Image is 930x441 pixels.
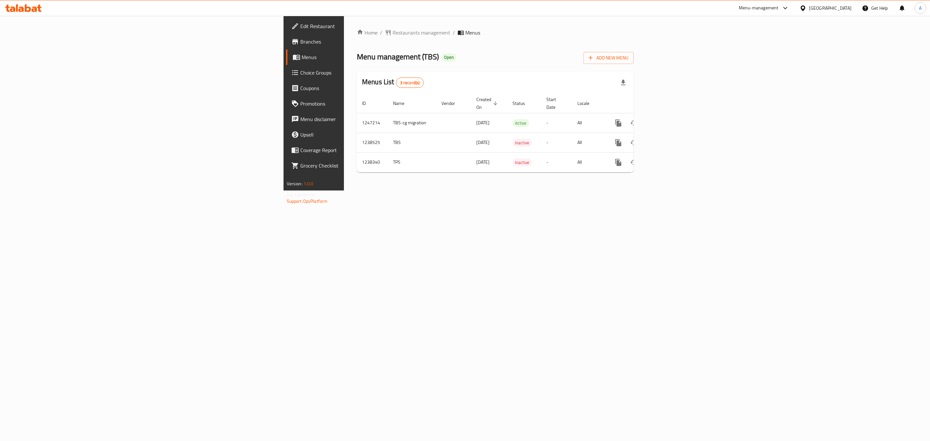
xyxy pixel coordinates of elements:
[357,29,634,36] nav: breadcrumb
[441,54,456,61] div: Open
[572,133,605,152] td: All
[611,135,626,150] button: more
[476,138,490,147] span: [DATE]
[396,77,424,88] div: Total records count
[572,152,605,172] td: All
[286,158,439,173] a: Grocery Checklist
[286,96,439,111] a: Promotions
[809,5,852,12] div: [GEOGRAPHIC_DATA]
[572,113,605,133] td: All
[626,155,642,170] button: Change Status
[362,99,374,107] span: ID
[541,133,572,152] td: -
[541,152,572,172] td: -
[304,179,314,188] span: 1.0.0
[300,69,434,77] span: Choice Groups
[546,96,564,111] span: Start Date
[300,38,434,46] span: Branches
[453,29,455,36] li: /
[512,139,532,147] span: Inactive
[300,115,434,123] span: Menu disclaimer
[300,162,434,169] span: Grocery Checklist
[396,80,424,86] span: 3 record(s)
[512,99,533,107] span: Status
[300,84,434,92] span: Coupons
[286,142,439,158] a: Coverage Report
[589,54,628,62] span: Add New Menu
[512,159,532,166] span: Inactive
[357,94,678,172] table: enhanced table
[300,146,434,154] span: Coverage Report
[287,197,328,205] a: Support.OpsPlatform
[286,111,439,127] a: Menu disclaimer
[626,135,642,150] button: Change Status
[577,99,598,107] span: Locale
[286,127,439,142] a: Upsell
[512,119,529,127] div: Active
[286,49,439,65] a: Menus
[476,118,490,127] span: [DATE]
[611,155,626,170] button: more
[300,131,434,138] span: Upsell
[286,80,439,96] a: Coupons
[441,99,463,107] span: Vendor
[476,96,500,111] span: Created On
[626,115,642,131] button: Change Status
[362,77,424,88] h2: Menus List
[300,22,434,30] span: Edit Restaurant
[476,158,490,166] span: [DATE]
[615,75,631,90] div: Export file
[465,29,480,36] span: Menus
[302,53,434,61] span: Menus
[287,190,316,199] span: Get support on:
[739,4,779,12] div: Menu-management
[287,179,303,188] span: Version:
[286,65,439,80] a: Choice Groups
[584,52,634,64] button: Add New Menu
[393,99,413,107] span: Name
[441,55,456,60] span: Open
[919,5,922,12] span: A
[286,34,439,49] a: Branches
[286,18,439,34] a: Edit Restaurant
[541,113,572,133] td: -
[605,94,678,113] th: Actions
[512,119,529,127] span: Active
[300,100,434,108] span: Promotions
[611,115,626,131] button: more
